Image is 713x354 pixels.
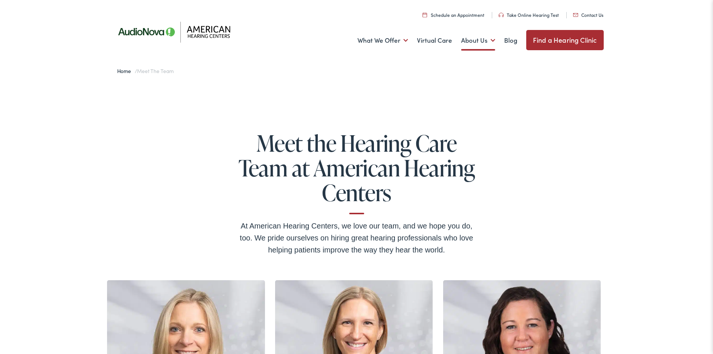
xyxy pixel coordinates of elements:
[461,27,495,54] a: About Us
[504,27,517,54] a: Blog
[137,67,173,75] span: Meet the Team
[499,12,559,18] a: Take Online Hearing Test
[573,13,578,17] img: utility icon
[117,67,135,75] a: Home
[417,27,452,54] a: Virtual Care
[357,27,408,54] a: What We Offer
[423,12,484,18] a: Schedule an Appointment
[526,30,604,50] a: Find a Hearing Clinic
[237,131,476,214] h1: Meet the Hearing Care Team at American Hearing Centers
[573,12,603,18] a: Contact Us
[237,220,476,256] div: At American Hearing Centers, we love our team, and we hope you do, too. We pride ourselves on hir...
[499,13,504,17] img: utility icon
[423,12,427,17] img: utility icon
[117,67,174,75] span: /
